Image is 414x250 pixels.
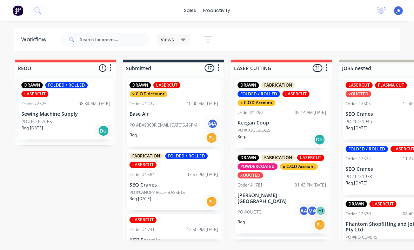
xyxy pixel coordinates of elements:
p: Req. [DATE] [346,125,367,131]
div: Del [314,134,325,145]
div: LASERCUT [369,201,396,207]
div: LASERCUT [129,217,156,223]
div: AA [299,205,309,216]
p: Req. [238,219,246,225]
div: POWDERCOATED [238,163,278,170]
p: PO #QUOTE [238,209,261,215]
p: Req. [DATE] [346,180,367,186]
p: Base Air [129,111,218,117]
p: PO #BA9000R EMAIL [DATE]5.45PM [129,122,197,128]
div: PU [314,219,325,230]
div: DRAWN [129,82,151,88]
div: DRAWN [346,201,367,207]
div: DRAWNFABRICATIONLASERCUTPOWDERCOATEDx C.O.D AccountxQUOTEDOrder #178101:43 PM [DATE][PERSON_NAME]... [235,152,329,234]
div: 01:43 PM [DATE] [295,182,326,188]
div: Order #2525 [21,101,47,107]
div: 03:57 PM [DATE] [187,171,218,178]
div: DRAWNFABRICATIONFOLDED / ROLLEDLASERCUTx C.O.D AccountOrder #129009:14 AM [DATE]Keegan CoopPO #TO... [235,79,329,148]
p: Req. [129,132,138,138]
input: Search for orders... [80,33,149,47]
div: FOLDED / ROLLED [238,91,280,97]
div: LASERCUT [346,82,373,88]
div: LASERCUT [21,91,48,97]
div: 08:34 AM [DATE] [79,101,110,107]
div: x C.O.D Account [238,100,275,106]
p: PO #CANOPY ROOF BASKETS [129,189,185,196]
div: x C.O.D Account [129,91,167,97]
div: Workflow [21,35,50,44]
div: MA [207,119,218,129]
p: [PERSON_NAME][GEOGRAPHIC_DATA] [238,192,326,204]
p: PO #PO-COVERS [346,234,378,241]
div: PU [206,132,217,143]
div: LASERCUT [129,162,156,168]
div: x C.O.D Account [280,163,318,170]
div: DRAWNFOLDED / ROLLEDLASERCUTOrder #252508:34 AM [DATE]Sewing Machine SupplyPO #PO-PLATESReq.[DATE... [19,79,113,140]
div: Del [98,125,109,136]
div: PU [206,196,217,207]
span: JB [396,7,401,14]
div: Order #1227 [129,101,155,107]
div: Order #1741 [129,227,155,233]
p: KGB Security [129,237,218,243]
p: PO #PO-PLATES [21,119,52,125]
div: LASERCUT [282,91,309,97]
div: PLASMA CUT [375,82,407,88]
div: FOLDED / ROLLED [165,153,208,159]
p: SEQ Cranes [129,182,218,188]
div: DRAWN [21,82,43,88]
p: Req. [DATE] [129,196,151,202]
span: Views [161,36,174,43]
div: LASERCUT [153,82,180,88]
p: PO #TOOLBOXES [238,127,271,134]
div: DRAWN [238,82,259,88]
div: xQUOTED [346,91,371,97]
div: 10:00 AM [DATE] [187,101,218,107]
div: FOLDED / ROLLED [346,146,388,152]
div: Order #1290 [238,109,263,116]
div: Order #2505 [346,101,371,107]
div: Order #1781 [238,182,263,188]
img: Factory [13,5,23,16]
p: PO #PO-1946 [346,119,372,125]
div: Order #2539 [346,211,371,217]
div: xQUOTED [238,172,263,178]
div: FOLDED / ROLLED [45,82,88,88]
div: FABRICATION [261,82,295,88]
p: Sewing Machine Supply [21,111,110,117]
div: productivity [200,5,234,16]
div: FABRICATION [261,155,295,161]
div: DRAWN [238,155,259,161]
div: Order #1584 [129,171,155,178]
div: LASERCUT [297,155,324,161]
p: Req. [238,134,246,140]
div: MA [307,205,318,216]
p: Keegan Coop [238,120,326,126]
div: 09:14 AM [DATE] [295,109,326,116]
div: Order #2522 [346,156,371,162]
div: 12:50 PM [DATE] [187,227,218,233]
p: Req. [DATE] [21,125,43,131]
div: FABRICATION [129,153,163,159]
div: sales [180,5,200,16]
div: FABRICATIONFOLDED / ROLLEDLASERCUTOrder #158403:57 PM [DATE]SEQ CranesPO #CANOPY ROOF BASKETSReq.... [127,150,221,210]
div: DRAWNLASERCUTx C.O.D AccountOrder #122710:00 AM [DATE]Base AirPO #BA9000R EMAIL [DATE]5.45PMMAReq.PU [127,79,221,147]
div: + 1 [315,205,326,216]
p: PO #PO-1938 [346,174,372,180]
